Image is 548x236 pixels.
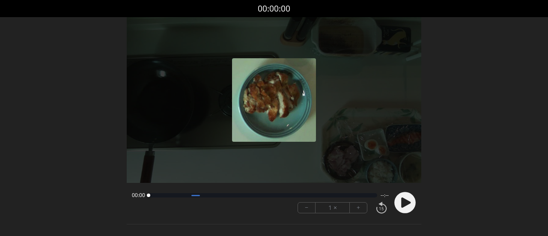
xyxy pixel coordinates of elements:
button: − [298,203,316,213]
a: 00:00:00 [258,3,290,15]
span: --:-- [381,192,389,199]
div: 1 × [316,203,350,213]
img: Poster Image [232,58,316,142]
span: 00:00 [132,192,145,199]
button: + [350,203,367,213]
